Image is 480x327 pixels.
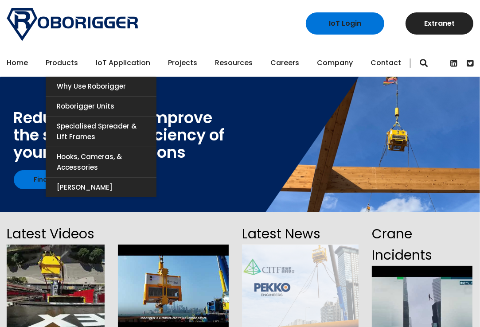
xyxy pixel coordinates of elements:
a: Careers [270,49,299,77]
a: Roborigger Units [46,97,156,116]
a: Specialised Spreader & Lift Frames [46,117,156,147]
img: Roborigger [7,8,138,41]
a: Extranet [406,12,473,35]
a: Products [46,49,78,77]
a: Hooks, Cameras, & Accessories [46,147,156,177]
a: IoT Application [96,49,150,77]
a: Company [317,49,353,77]
h2: Latest News [242,223,359,245]
a: Why use Roborigger [46,77,156,96]
h2: Crane Incidents [372,223,472,266]
h2: Latest Videos [7,223,105,245]
a: Projects [168,49,197,77]
a: Home [7,49,28,77]
a: Find out how [14,170,95,189]
a: Resources [215,49,253,77]
a: Contact [371,49,401,77]
div: Reduce cost and improve the safety and efficiency of your lifting operations [13,109,224,161]
a: [PERSON_NAME] [46,178,156,197]
a: IoT Login [306,12,384,35]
